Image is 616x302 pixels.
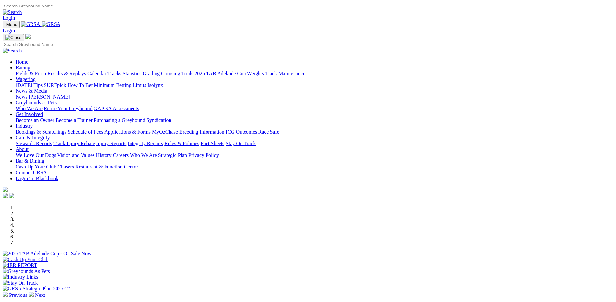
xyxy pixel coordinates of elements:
[16,82,43,88] a: [DATE] Tips
[87,71,106,76] a: Calendar
[6,22,17,27] span: Menu
[161,71,180,76] a: Coursing
[94,82,146,88] a: Minimum Betting Limits
[3,48,22,54] img: Search
[16,152,613,158] div: About
[68,129,103,134] a: Schedule of Fees
[104,129,151,134] a: Applications & Forms
[16,158,44,164] a: Bar & Dining
[16,170,47,175] a: Contact GRSA
[16,152,56,158] a: We Love Our Dogs
[3,251,92,257] img: 2025 TAB Adelaide Cup - On Sale Now
[16,111,43,117] a: Get Involved
[29,292,34,297] img: chevron-right-pager-white.svg
[44,82,66,88] a: SUREpick
[130,152,157,158] a: Who We Are
[3,257,48,262] img: Cash Up Your Club
[16,141,52,146] a: Stewards Reports
[96,152,111,158] a: History
[94,106,139,111] a: GAP SA Assessments
[53,141,95,146] a: Track Injury Rebate
[16,76,36,82] a: Wagering
[9,292,27,298] span: Previous
[107,71,121,76] a: Tracks
[16,94,613,100] div: News & Media
[25,34,31,39] img: logo-grsa-white.png
[123,71,142,76] a: Statistics
[146,117,171,123] a: Syndication
[16,106,43,111] a: Who We Are
[3,187,8,192] img: logo-grsa-white.png
[16,141,613,146] div: Care & Integrity
[21,21,40,27] img: GRSA
[16,176,58,181] a: Login To Blackbook
[16,164,613,170] div: Bar & Dining
[3,286,70,292] img: GRSA Strategic Plan 2025-27
[3,292,29,298] a: Previous
[29,94,70,99] a: [PERSON_NAME]
[164,141,199,146] a: Rules & Policies
[16,106,613,111] div: Greyhounds as Pets
[16,71,613,76] div: Racing
[226,129,257,134] a: ICG Outcomes
[3,41,60,48] input: Search
[143,71,160,76] a: Grading
[181,71,193,76] a: Trials
[258,129,279,134] a: Race Safe
[16,146,29,152] a: About
[16,164,56,169] a: Cash Up Your Club
[3,193,8,198] img: facebook.svg
[16,59,28,64] a: Home
[3,21,20,28] button: Toggle navigation
[57,152,94,158] a: Vision and Values
[44,106,93,111] a: Retire Your Greyhound
[265,71,305,76] a: Track Maintenance
[35,292,45,298] span: Next
[16,117,54,123] a: Become an Owner
[29,292,45,298] a: Next
[179,129,224,134] a: Breeding Information
[16,135,50,140] a: Care & Integrity
[188,152,219,158] a: Privacy Policy
[16,117,613,123] div: Get Involved
[96,141,126,146] a: Injury Reports
[56,117,93,123] a: Become a Trainer
[158,152,187,158] a: Strategic Plan
[16,71,46,76] a: Fields & Form
[3,15,15,21] a: Login
[9,193,14,198] img: twitter.svg
[68,82,93,88] a: How To Bet
[16,65,30,70] a: Racing
[47,71,86,76] a: Results & Replays
[3,262,37,268] img: IER REPORT
[247,71,264,76] a: Weights
[16,94,27,99] a: News
[3,34,24,41] button: Toggle navigation
[42,21,61,27] img: GRSA
[195,71,246,76] a: 2025 TAB Adelaide Cup
[3,268,50,274] img: Greyhounds As Pets
[16,88,47,94] a: News & Media
[5,35,21,40] img: Close
[201,141,224,146] a: Fact Sheets
[16,100,57,105] a: Greyhounds as Pets
[3,274,38,280] img: Industry Links
[16,129,613,135] div: Industry
[226,141,256,146] a: Stay On Track
[152,129,178,134] a: MyOzChase
[128,141,163,146] a: Integrity Reports
[94,117,145,123] a: Purchasing a Greyhound
[3,28,15,33] a: Login
[57,164,138,169] a: Chasers Restaurant & Function Centre
[16,123,33,129] a: Industry
[3,280,38,286] img: Stay On Track
[16,129,66,134] a: Bookings & Scratchings
[3,292,8,297] img: chevron-left-pager-white.svg
[16,82,613,88] div: Wagering
[113,152,129,158] a: Careers
[3,9,22,15] img: Search
[147,82,163,88] a: Isolynx
[3,3,60,9] input: Search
